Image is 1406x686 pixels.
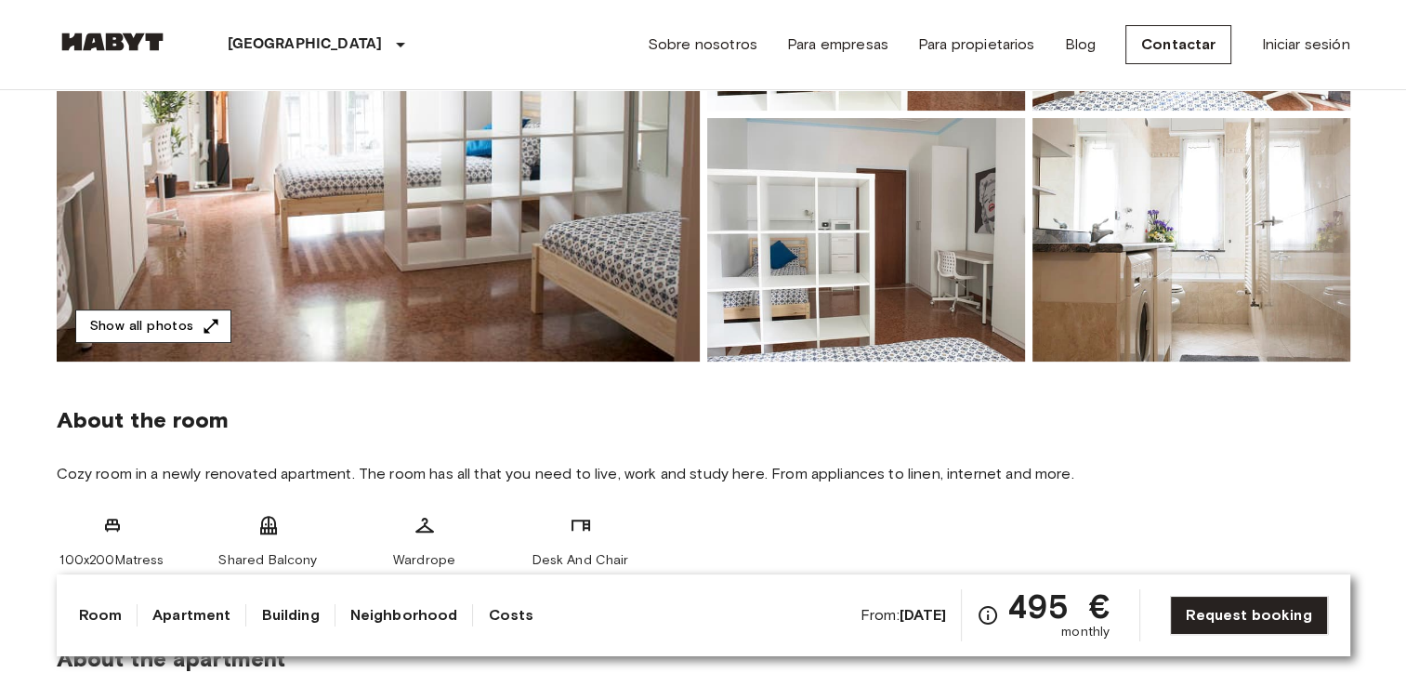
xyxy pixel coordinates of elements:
a: Sobre nosotros [648,33,757,56]
span: 495 € [1006,589,1110,623]
span: Shared Balcony [218,551,317,570]
b: [DATE] [900,606,947,624]
a: Iniciar sesión [1261,33,1349,56]
span: About the room [57,406,1350,434]
a: Neighborhood [350,604,458,627]
span: About the apartment [57,645,286,673]
img: Habyt [57,33,168,51]
a: Contactar [1125,25,1231,64]
img: Picture of unit IT-14-022-001-02H [1032,118,1350,362]
a: Para empresas [787,33,888,56]
p: [GEOGRAPHIC_DATA] [228,33,383,56]
a: Request booking [1170,596,1327,635]
span: 100x200Matress [59,551,164,570]
button: Show all photos [75,310,231,344]
svg: Check cost overview for full price breakdown. Please note that discounts apply to new joiners onl... [977,604,999,627]
a: Costs [488,604,533,627]
span: Cozy room in a newly renovated apartment. The room has all that you need to live, work and study ... [57,464,1350,484]
img: Picture of unit IT-14-022-001-02H [707,118,1025,362]
a: Room [79,604,123,627]
span: monthly [1061,623,1110,641]
span: Desk And Chair [532,551,628,570]
span: Wardrope [393,551,455,570]
span: From: [861,605,947,626]
a: Blog [1064,33,1096,56]
a: Apartment [152,604,230,627]
a: Para propietarios [918,33,1035,56]
a: Building [261,604,319,627]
